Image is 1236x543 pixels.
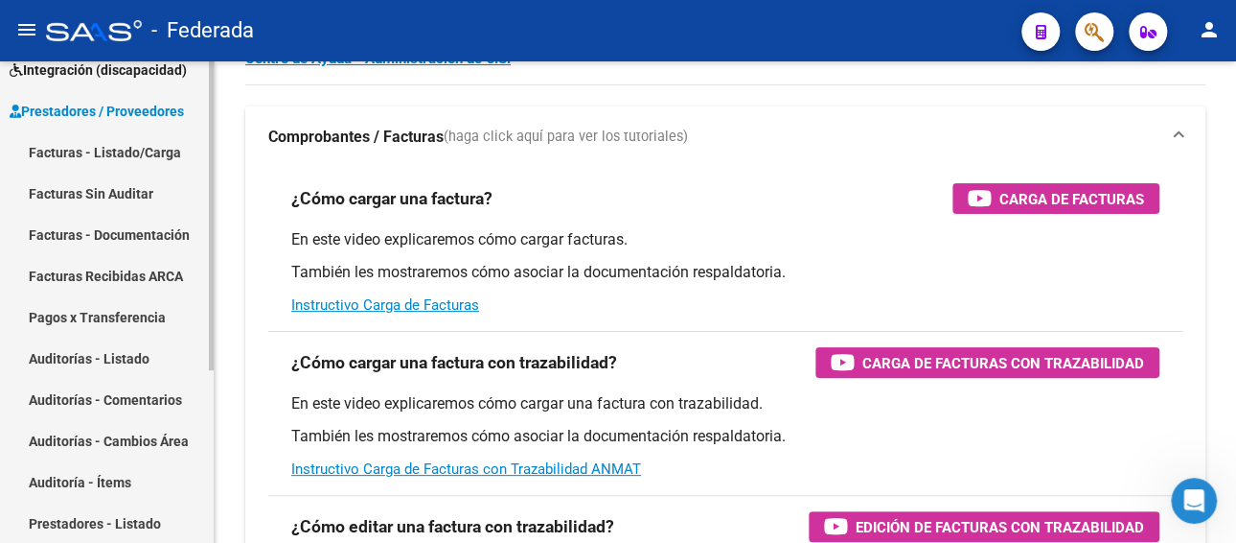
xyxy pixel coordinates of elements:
[291,185,492,212] h3: ¿Cómo cargar una factura?
[268,127,444,148] strong: Comprobantes / Facturas
[291,393,1159,414] p: En este video explicaremos cómo cargar una factura con trazabilidad.
[10,59,187,81] span: Integración (discapacidad)
[10,101,184,122] span: Prestadores / Proveedores
[151,10,254,52] span: - Federada
[999,187,1144,211] span: Carga de Facturas
[1171,478,1217,524] iframe: Intercom live chat
[291,229,1159,250] p: En este video explicaremos cómo cargar facturas.
[291,349,617,376] h3: ¿Cómo cargar una factura con trazabilidad?
[245,106,1205,168] mat-expansion-panel-header: Comprobantes / Facturas(haga click aquí para ver los tutoriales)
[952,183,1159,214] button: Carga de Facturas
[815,347,1159,378] button: Carga de Facturas con Trazabilidad
[856,515,1144,539] span: Edición de Facturas con Trazabilidad
[291,262,1159,283] p: También les mostraremos cómo asociar la documentación respaldatoria.
[291,513,614,540] h3: ¿Cómo editar una factura con trazabilidad?
[291,426,1159,447] p: También les mostraremos cómo asociar la documentación respaldatoria.
[862,351,1144,375] span: Carga de Facturas con Trazabilidad
[291,460,641,478] a: Instructivo Carga de Facturas con Trazabilidad ANMAT
[444,127,688,148] span: (haga click aquí para ver los tutoriales)
[15,18,38,41] mat-icon: menu
[809,511,1159,542] button: Edición de Facturas con Trazabilidad
[291,296,479,314] a: Instructivo Carga de Facturas
[1198,18,1221,41] mat-icon: person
